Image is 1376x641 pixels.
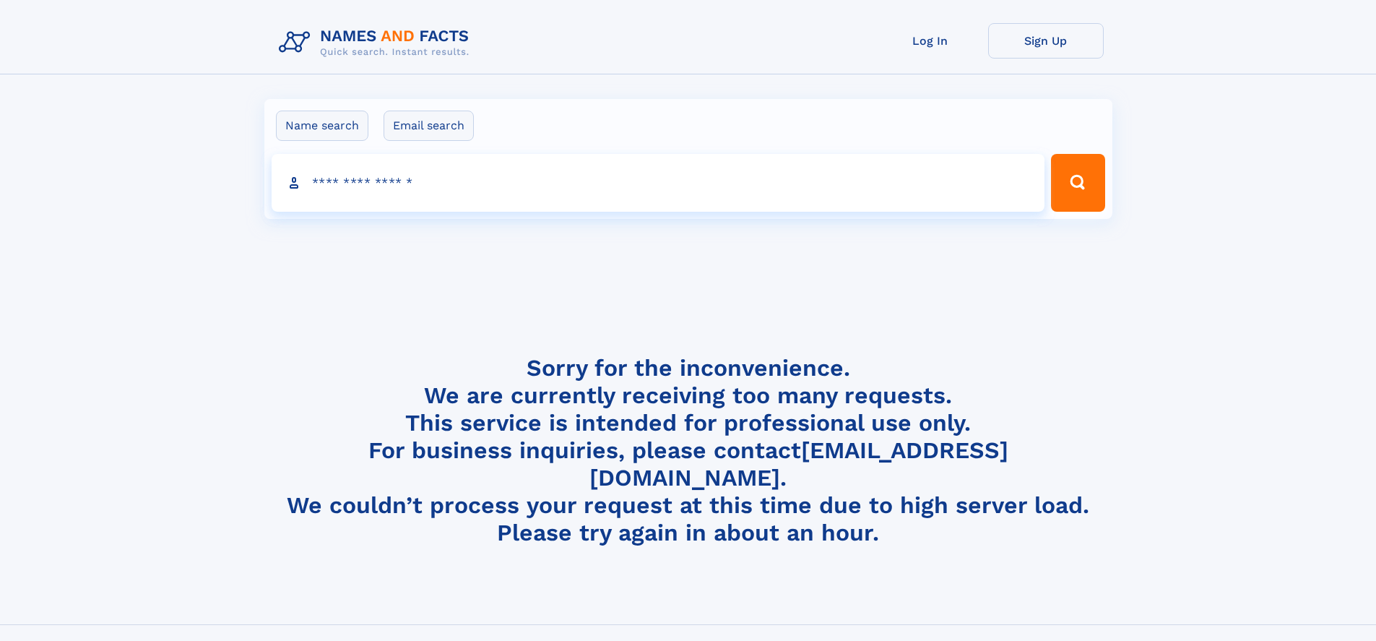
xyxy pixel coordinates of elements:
[273,23,481,62] img: Logo Names and Facts
[873,23,988,59] a: Log In
[1051,154,1104,212] button: Search Button
[273,354,1104,547] h4: Sorry for the inconvenience. We are currently receiving too many requests. This service is intend...
[276,111,368,141] label: Name search
[589,436,1008,491] a: [EMAIL_ADDRESS][DOMAIN_NAME]
[384,111,474,141] label: Email search
[988,23,1104,59] a: Sign Up
[272,154,1045,212] input: search input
